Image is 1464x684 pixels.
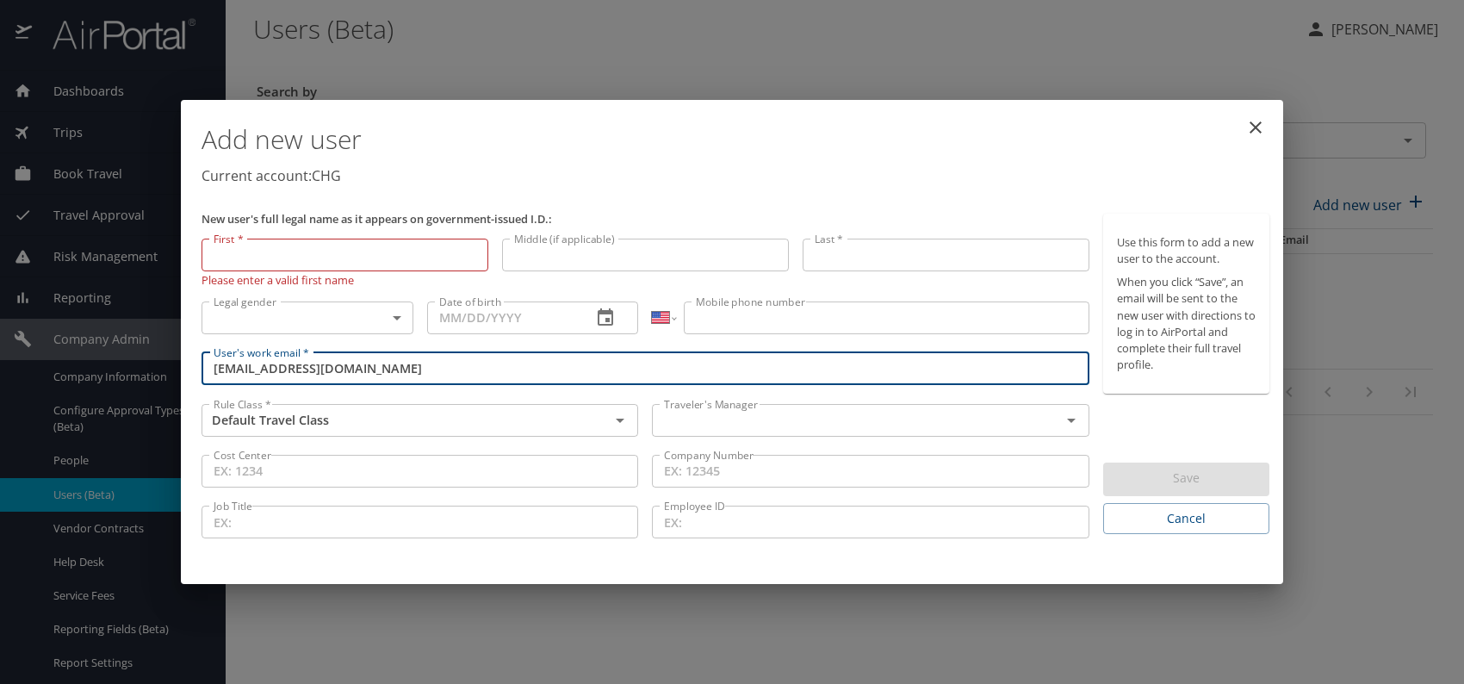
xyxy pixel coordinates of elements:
div: ​ [202,302,413,334]
p: When you click “Save”, an email will be sent to the new user with directions to log in to AirPort... [1117,274,1256,373]
input: EX: [202,506,638,538]
button: Cancel [1103,503,1269,535]
p: New user's full legal name as it appears on government-issued I.D.: [202,214,1089,225]
p: Current account: CHG [202,165,1269,186]
span: Cancel [1117,508,1256,530]
p: Please enter a valid first name [202,271,488,288]
button: Open [608,408,632,432]
button: close [1235,107,1276,148]
button: Open [1059,408,1083,432]
h1: Add new user [202,114,1269,165]
input: EX: 12345 [652,455,1089,488]
p: Use this form to add a new user to the account. [1117,234,1256,267]
input: MM/DD/YYYY [427,302,579,334]
input: EX: 1234 [202,455,638,488]
input: EX: [652,506,1089,538]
